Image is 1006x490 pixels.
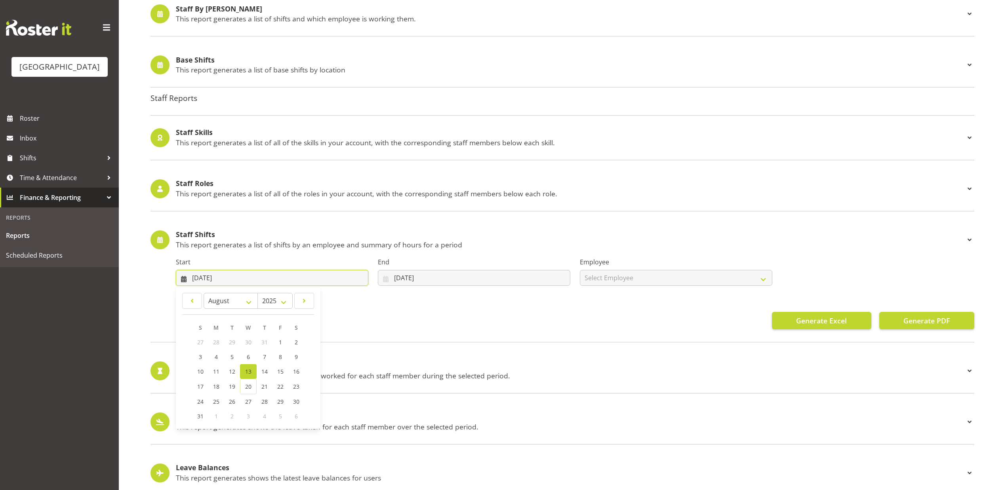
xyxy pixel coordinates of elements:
[293,398,299,405] span: 30
[240,379,257,394] a: 20
[176,129,965,137] h4: Staff Skills
[20,192,103,203] span: Finance & Reporting
[6,249,113,261] span: Scheduled Reports
[151,179,974,198] div: Staff Roles This report generates a list of all of the roles in your account, with the correspond...
[215,412,218,420] span: 1
[151,412,974,431] div: Leave Taken This report generates shows the leave taken for each staff member over the selected p...
[272,379,288,394] a: 22
[176,14,965,23] p: This report generates a list of shifts and which employee is working them.
[176,257,368,267] label: Start
[796,315,847,326] span: Generate Excel
[151,230,974,249] div: Staff Shifts This report generates a list of shifts by an employee and summary of hours for a period
[229,398,235,405] span: 26
[6,230,113,241] span: Reports
[295,324,298,331] span: S
[213,383,219,390] span: 18
[257,349,272,364] a: 7
[176,189,965,198] p: This report generates a list of all of the roles in your account, with the corresponding staff me...
[224,379,240,394] a: 19
[176,464,965,472] h4: Leave Balances
[176,362,965,370] h4: Hours Worked
[215,353,218,361] span: 4
[197,383,204,390] span: 17
[257,379,272,394] a: 21
[279,324,282,331] span: F
[2,209,117,226] div: Reports
[6,20,71,36] img: Rosterit website logo
[213,324,219,331] span: M
[772,312,871,329] button: Generate Excel
[176,413,965,421] h4: Leave Taken
[197,368,204,375] span: 10
[279,353,282,361] span: 8
[247,412,250,420] span: 3
[261,398,268,405] span: 28
[176,240,965,249] p: This report generates a list of shifts by an employee and summary of hours for a period
[199,324,202,331] span: S
[197,398,204,405] span: 24
[208,394,224,409] a: 25
[176,65,965,74] p: This report generates a list of base shifts by location
[240,349,257,364] a: 6
[277,383,284,390] span: 22
[20,132,115,144] span: Inbox
[19,61,100,73] div: [GEOGRAPHIC_DATA]
[295,338,298,346] span: 2
[272,364,288,379] a: 15
[246,324,251,331] span: W
[295,353,298,361] span: 9
[378,257,570,267] label: End
[288,349,304,364] a: 9
[293,368,299,375] span: 16
[176,371,965,380] p: This report generates shows the total hours worked for each staff member during the selected period.
[257,364,272,379] a: 14
[378,270,570,286] input: Click to select...
[293,383,299,390] span: 23
[277,368,284,375] span: 15
[176,422,965,431] p: This report generates shows the leave taken for each staff member over the selected period.
[192,364,208,379] a: 10
[263,353,266,361] span: 7
[208,379,224,394] a: 18
[261,383,268,390] span: 21
[176,5,965,13] h4: Staff By [PERSON_NAME]
[224,364,240,379] a: 12
[288,364,304,379] a: 16
[240,364,257,379] a: 13
[231,353,234,361] span: 5
[245,398,251,405] span: 27
[279,338,282,346] span: 1
[240,394,257,409] a: 27
[257,394,272,409] a: 28
[261,368,268,375] span: 14
[151,463,974,482] div: Leave Balances This report generates shows the latest leave balances for users
[245,368,251,375] span: 13
[229,383,235,390] span: 19
[288,335,304,349] a: 2
[213,338,219,346] span: 28
[192,409,208,424] a: 31
[176,473,965,482] p: This report generates shows the latest leave balances for users
[197,338,204,346] span: 27
[229,368,235,375] span: 12
[176,180,965,188] h4: Staff Roles
[192,394,208,409] a: 24
[192,349,208,364] a: 3
[231,412,234,420] span: 2
[295,412,298,420] span: 6
[279,412,282,420] span: 5
[224,349,240,364] a: 5
[151,4,974,23] div: Staff By [PERSON_NAME] This report generates a list of shifts and which employee is working them.
[197,412,204,420] span: 31
[151,94,974,103] h4: Staff Reports
[20,172,103,184] span: Time & Attendance
[580,257,772,267] label: Employee
[231,324,234,331] span: T
[261,338,268,346] span: 31
[151,361,974,380] div: Hours Worked This report generates shows the total hours worked for each staff member during the ...
[288,379,304,394] a: 23
[272,349,288,364] a: 8
[192,379,208,394] a: 17
[176,270,368,286] input: Click to select...
[229,338,235,346] span: 29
